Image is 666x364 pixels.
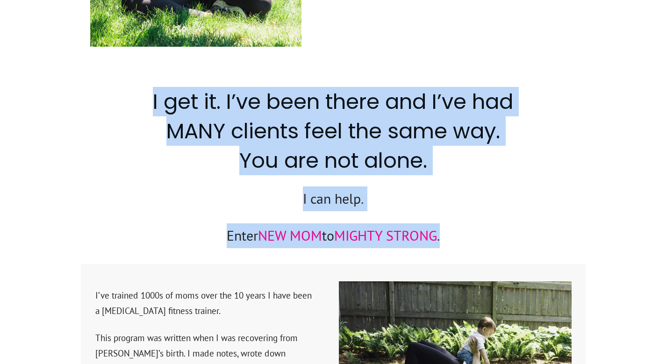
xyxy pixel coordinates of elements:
p: I’ve trained 1000s of moms over the 10 years I have been a [MEDICAL_DATA] fitness trainer. [95,288,313,330]
p: Enter to . [81,223,585,259]
h2: I get it. I’ve been there and I’ve had MANY clients feel the same way. You are not alone. [149,87,518,186]
span: NEW MOM [258,226,322,244]
p: I can help. [149,186,518,222]
span: MIGHTY STRONG [334,226,437,244]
